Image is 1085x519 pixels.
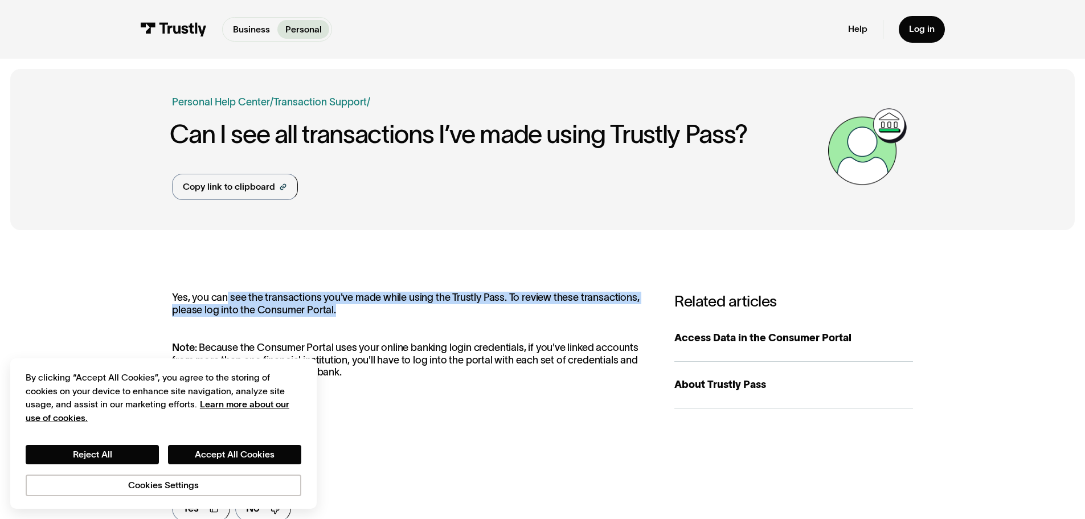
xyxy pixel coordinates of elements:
h1: Can I see all transactions I’ve made using Trustly Pass? [170,120,821,148]
p: Business [233,23,270,36]
a: Personal [277,20,329,39]
a: Transaction Support [273,96,367,108]
div: / [270,95,273,110]
a: Help [848,23,867,35]
div: Cookie banner [10,358,317,509]
a: Personal Help Center [172,95,270,110]
a: Access Data in the Consumer Portal [674,315,913,362]
div: About Trustly Pass [674,377,913,393]
a: Business [225,20,277,39]
div: Log in [909,23,935,35]
button: Reject All [26,445,159,464]
a: About Trustly Pass [674,362,913,408]
p: : Because the Consumer Portal uses your online banking login credentials, if you've linked accoun... [172,342,649,379]
div: Access Data in the Consumer Portal [674,330,913,346]
div: / [367,95,370,110]
h3: Related articles [674,292,913,310]
p: Personal [285,23,322,36]
div: Copy link to clipboard [183,180,275,194]
p: Yes, you can see the transactions you've made while using the Trustly Pass. To review these trans... [172,292,649,316]
img: Trustly Logo [140,22,207,36]
a: Log in [899,16,945,43]
div: Privacy [26,371,301,496]
button: Accept All Cookies [168,445,301,464]
button: Cookies Settings [26,475,301,496]
div: Was this article helpful? [172,475,621,490]
a: Copy link to clipboard [172,174,298,200]
div: By clicking “Accept All Cookies”, you agree to the storing of cookies on your device to enhance s... [26,371,301,424]
strong: Note [172,342,194,353]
